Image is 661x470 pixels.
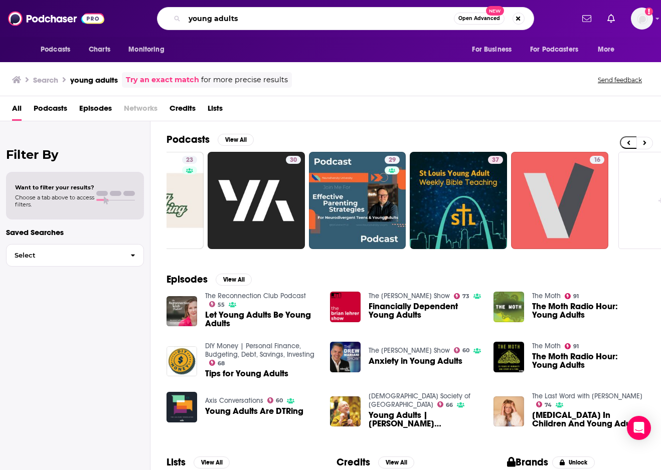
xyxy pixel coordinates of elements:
[598,43,615,57] span: More
[167,133,254,146] a: PodcastsView All
[205,396,263,405] a: Axis Conversations
[493,396,524,427] img: Concussion In Children And Young Adults
[167,133,210,146] h2: Podcasts
[578,10,595,27] a: Show notifications dropdown
[385,156,400,164] a: 29
[590,156,604,164] a: 16
[446,403,453,407] span: 66
[532,342,561,350] a: The Moth
[532,411,645,428] span: [MEDICAL_DATA] In Children And Young Adults
[454,293,470,299] a: 73
[290,155,297,165] span: 30
[205,292,306,300] a: The Reconnection Club Podcast
[486,6,504,16] span: New
[267,397,283,403] a: 60
[536,401,552,407] a: 74
[167,296,197,327] img: Let Young Adults Be Young Adults
[410,152,507,249] a: 37
[12,100,22,121] a: All
[462,348,469,353] span: 60
[631,8,653,30] button: Show profile menu
[627,416,651,440] div: Open Intercom Messenger
[337,456,370,468] h2: Credits
[492,155,499,165] span: 37
[218,361,225,366] span: 68
[167,346,197,377] img: Tips for Young Adults
[124,100,157,121] span: Networks
[454,13,505,25] button: Open AdvancedNew
[167,456,186,468] h2: Lists
[216,274,252,286] button: View All
[276,398,283,403] span: 60
[70,75,118,85] h3: young adults
[472,43,512,57] span: For Business
[545,403,552,407] span: 74
[182,156,197,164] a: 23
[157,7,534,30] div: Search podcasts, credits, & more...
[208,100,223,121] a: Lists
[337,456,414,468] a: CreditsView All
[185,11,454,27] input: Search podcasts, credits, & more...
[7,252,122,259] span: Select
[6,227,144,237] p: Saved Searches
[205,311,318,328] a: Let Young Adults Be Young Adults
[194,456,230,468] button: View All
[369,392,470,409] a: Buddhist Society of Western Australia
[205,369,288,378] a: Tips for Young Adults
[631,8,653,30] span: Logged in as shcarlos
[532,411,645,428] a: Concussion In Children And Young Adults
[330,342,361,372] a: Anxiety in Young Adults
[573,344,579,349] span: 91
[41,43,70,57] span: Podcasts
[170,100,196,121] span: Credits
[121,40,177,59] button: open menu
[208,152,305,249] a: 30
[369,302,481,319] a: Financially Dependent Young Adults
[594,155,600,165] span: 16
[205,407,303,415] a: Young Adults Are DTRing
[488,156,503,164] a: 37
[6,147,144,162] h2: Filter By
[458,16,500,21] span: Open Advanced
[603,10,619,27] a: Show notifications dropdown
[573,294,579,299] span: 91
[493,342,524,372] img: The Moth Radio Hour: Young Adults
[532,292,561,300] a: The Moth
[369,411,481,428] span: Young Adults | [PERSON_NAME][DEMOGRAPHIC_DATA]
[201,74,288,86] span: for more precise results
[209,360,225,366] a: 68
[34,100,67,121] a: Podcasts
[369,357,462,365] a: Anxiety in Young Adults
[286,156,301,164] a: 30
[167,456,230,468] a: ListsView All
[167,273,208,286] h2: Episodes
[454,347,470,353] a: 60
[8,9,104,28] img: Podchaser - Follow, Share and Rate Podcasts
[330,396,361,427] img: Young Adults | Ajahn Brahmavamso
[205,342,314,359] a: DIY Money | Personal Finance, Budgeting, Debt, Savings, Investing
[532,302,645,319] span: The Moth Radio Hour: Young Adults
[218,303,225,307] span: 55
[126,74,199,86] a: Try an exact match
[532,352,645,369] a: The Moth Radio Hour: Young Adults
[128,43,164,57] span: Monitoring
[493,292,524,322] img: The Moth Radio Hour: Young Adults
[79,100,112,121] a: Episodes
[437,401,453,407] a: 66
[186,155,193,165] span: 23
[167,392,197,422] img: Young Adults Are DTRing
[218,134,254,146] button: View All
